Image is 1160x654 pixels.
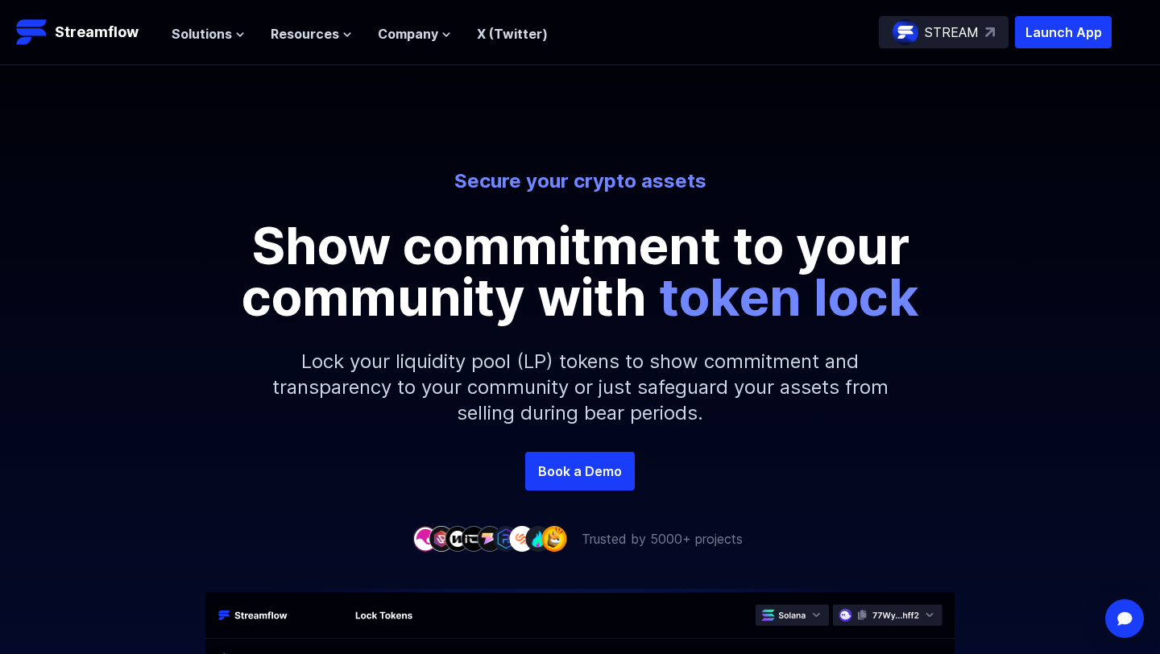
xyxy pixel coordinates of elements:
img: company-6 [493,526,519,551]
div: Open Intercom Messenger [1105,599,1144,638]
button: Solutions [172,24,245,43]
button: Resources [271,24,352,43]
span: token lock [659,266,919,328]
span: Solutions [172,24,232,43]
img: company-4 [461,526,487,551]
p: Secure your crypto assets [134,168,1026,194]
img: company-5 [477,526,503,551]
img: company-9 [541,526,567,551]
img: top-right-arrow.svg [985,27,995,37]
img: streamflow-logo-circle.png [893,19,918,45]
a: Streamflow [16,16,155,48]
p: Streamflow [55,21,139,43]
a: Book a Demo [525,452,635,490]
p: Show commitment to your community with [217,220,942,323]
img: company-2 [429,526,454,551]
img: Streamflow Logo [16,16,48,48]
p: Trusted by 5000+ projects [582,529,743,548]
span: Resources [271,24,339,43]
button: Company [378,24,451,43]
img: company-3 [445,526,470,551]
a: X (Twitter) [477,26,548,42]
p: Lock your liquidity pool (LP) tokens to show commitment and transparency to your community or jus... [234,323,926,452]
img: company-7 [509,526,535,551]
img: company-8 [525,526,551,551]
a: STREAM [879,16,1009,48]
span: Company [378,24,438,43]
p: STREAM [925,23,979,42]
button: Launch App [1015,16,1112,48]
img: company-1 [412,526,438,551]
